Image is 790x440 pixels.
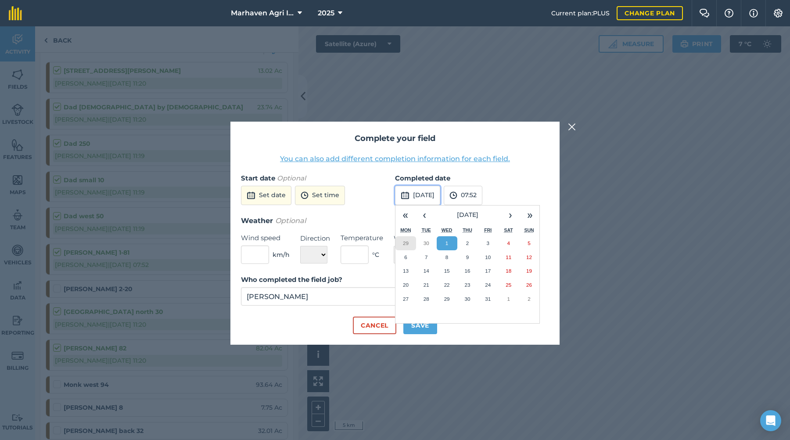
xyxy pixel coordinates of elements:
span: Marhaven Agri Inc [231,8,294,18]
h2: Complete your field [241,132,549,145]
button: « [395,206,415,225]
a: Change plan [617,6,683,20]
span: ° C [372,250,379,260]
label: Wind speed [241,233,290,243]
span: km/h [273,250,290,260]
button: October 22, 2025 [437,278,457,292]
span: 2025 [318,8,334,18]
img: svg+xml;base64,PD94bWwgdmVyc2lvbj0iMS4wIiBlbmNvZGluZz0idXRmLTgiPz4KPCEtLSBHZW5lcmF0b3I6IEFkb2JlIE... [401,190,409,201]
label: Temperature [341,233,383,243]
label: Direction [300,233,330,244]
abbr: October 15, 2025 [444,268,450,274]
button: October 23, 2025 [457,278,478,292]
button: October 31, 2025 [478,292,498,306]
button: October 14, 2025 [416,264,437,278]
button: Cancel [353,317,396,334]
button: October 4, 2025 [498,236,519,250]
button: October 29, 2025 [437,292,457,306]
button: October 16, 2025 [457,264,478,278]
em: Optional [275,216,306,225]
button: October 9, 2025 [457,250,478,264]
abbr: October 20, 2025 [403,282,409,288]
abbr: October 12, 2025 [526,254,532,260]
abbr: October 28, 2025 [424,296,429,302]
button: October 19, 2025 [519,264,539,278]
button: October 27, 2025 [395,292,416,306]
img: A cog icon [773,9,783,18]
img: fieldmargin Logo [9,6,22,20]
button: October 24, 2025 [478,278,498,292]
abbr: October 31, 2025 [485,296,491,302]
abbr: October 14, 2025 [424,268,429,274]
button: 07:52 [444,186,482,205]
abbr: October 17, 2025 [485,268,491,274]
button: October 8, 2025 [437,250,457,264]
abbr: October 13, 2025 [403,268,409,274]
img: svg+xml;base64,PHN2ZyB4bWxucz0iaHR0cDovL3d3dy53My5vcmcvMjAwMC9zdmciIHdpZHRoPSIxNyIgaGVpZ2h0PSIxNy... [749,8,758,18]
button: October 7, 2025 [416,250,437,264]
button: October 15, 2025 [437,264,457,278]
button: September 30, 2025 [416,236,437,250]
img: svg+xml;base64,PHN2ZyB4bWxucz0iaHR0cDovL3d3dy53My5vcmcvMjAwMC9zdmciIHdpZHRoPSIyMiIgaGVpZ2h0PSIzMC... [568,122,576,132]
button: November 1, 2025 [498,292,519,306]
button: Set time [295,186,345,205]
button: October 13, 2025 [395,264,416,278]
img: A question mark icon [724,9,734,18]
abbr: September 29, 2025 [403,240,409,246]
em: Optional [277,174,306,182]
abbr: October 2, 2025 [466,240,469,246]
abbr: October 27, 2025 [403,296,409,302]
abbr: October 29, 2025 [444,296,450,302]
strong: Completed date [395,174,450,182]
abbr: October 1, 2025 [445,240,448,246]
abbr: October 21, 2025 [424,282,429,288]
h3: Weather [241,215,549,227]
abbr: September 30, 2025 [424,240,429,246]
abbr: November 2, 2025 [528,296,530,302]
button: October 11, 2025 [498,250,519,264]
abbr: October 3, 2025 [487,240,489,246]
button: You can also add different completion information for each field. [280,154,510,164]
abbr: October 16, 2025 [464,268,470,274]
button: Save [403,317,437,334]
strong: Who completed the field job? [241,275,342,284]
span: [DATE] [457,211,478,219]
abbr: October 7, 2025 [425,254,427,260]
abbr: Tuesday [422,227,431,233]
img: svg+xml;base64,PD94bWwgdmVyc2lvbj0iMS4wIiBlbmNvZGluZz0idXRmLTgiPz4KPCEtLSBHZW5lcmF0b3I6IEFkb2JlIE... [449,190,457,201]
abbr: October 30, 2025 [464,296,470,302]
abbr: Sunday [524,227,534,233]
abbr: October 11, 2025 [506,254,511,260]
button: October 30, 2025 [457,292,478,306]
abbr: Thursday [463,227,472,233]
abbr: October 25, 2025 [506,282,511,288]
abbr: November 1, 2025 [507,296,510,302]
abbr: Monday [400,227,411,233]
abbr: October 26, 2025 [526,282,532,288]
button: October 3, 2025 [478,236,498,250]
div: Open Intercom Messenger [760,410,781,431]
button: October 1, 2025 [437,236,457,250]
button: October 18, 2025 [498,264,519,278]
button: October 5, 2025 [519,236,539,250]
button: October 6, 2025 [395,250,416,264]
button: Set date [241,186,291,205]
button: ‹ [415,206,434,225]
button: [DATE] [434,206,501,225]
button: October 20, 2025 [395,278,416,292]
abbr: October 19, 2025 [526,268,532,274]
strong: Start date [241,174,275,182]
button: October 21, 2025 [416,278,437,292]
button: October 12, 2025 [519,250,539,264]
abbr: October 4, 2025 [507,240,510,246]
abbr: October 23, 2025 [464,282,470,288]
button: October 2, 2025 [457,236,478,250]
label: Weather [394,233,437,244]
button: [DATE] [395,186,440,205]
abbr: October 5, 2025 [528,240,530,246]
button: October 10, 2025 [478,250,498,264]
abbr: October 18, 2025 [506,268,511,274]
span: Current plan : PLUS [551,8,610,18]
abbr: Wednesday [442,227,452,233]
abbr: October 22, 2025 [444,282,450,288]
